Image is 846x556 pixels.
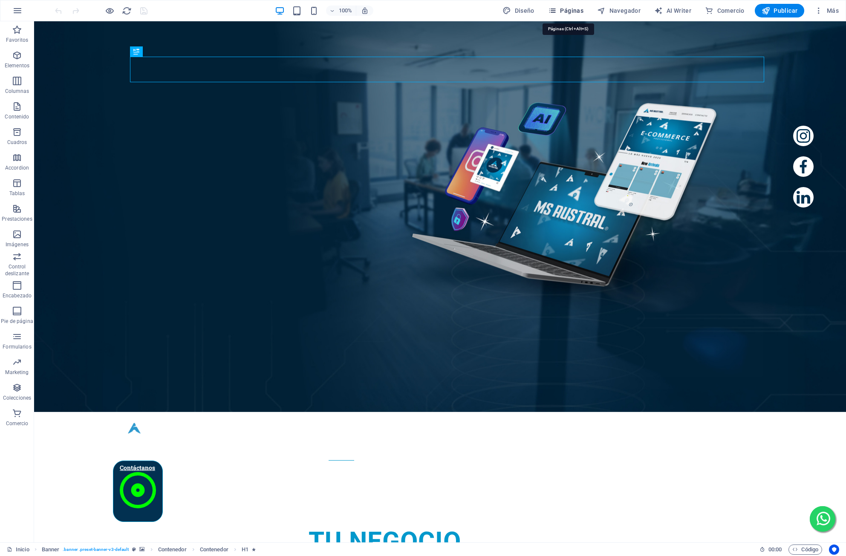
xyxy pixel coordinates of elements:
[5,62,29,69] p: Elementos
[762,6,798,15] span: Publicar
[5,164,29,171] p: Accordion
[759,544,782,555] h6: Tiempo de la sesión
[6,420,29,427] p: Comercio
[139,547,144,552] i: Este elemento contiene un fondo
[814,6,839,15] span: Más
[3,343,31,350] p: Formularios
[3,292,32,299] p: Encabezado
[42,544,60,555] span: Haz clic para seleccionar y doble clic para editar
[6,241,29,248] p: Imágenes
[792,544,818,555] span: Código
[5,369,29,376] p: Marketing
[121,6,132,16] button: reload
[829,544,839,555] button: Usercentrics
[788,544,822,555] button: Código
[774,546,776,553] span: :
[705,6,745,15] span: Comercio
[2,216,32,222] p: Prestaciones
[1,318,33,325] p: Pie de página
[499,4,538,17] button: Diseño
[597,6,641,15] span: Navegador
[122,6,132,16] i: Volver a cargar página
[594,4,644,17] button: Navegador
[768,544,782,555] span: 00 00
[326,6,356,16] button: 100%
[200,544,228,555] span: Haz clic para seleccionar y doble clic para editar
[361,7,369,14] i: Al redimensionar, ajustar el nivel de zoom automáticamente para ajustarse al dispositivo elegido.
[339,6,352,16] h6: 100%
[252,547,256,552] i: El elemento contiene una animación
[545,4,587,17] button: Páginas
[63,544,129,555] span: . banner .preset-banner-v3-default
[104,6,115,16] button: Haz clic para salir del modo de previsualización y seguir editando
[42,544,256,555] nav: breadcrumb
[702,4,748,17] button: Comercio
[654,6,691,15] span: AI Writer
[7,544,29,555] a: Haz clic para cancelar la selección y doble clic para abrir páginas
[158,544,187,555] span: Haz clic para seleccionar y doble clic para editar
[7,139,27,146] p: Cuadros
[79,439,129,501] a: Contáctanos
[811,4,842,17] button: Más
[502,6,534,15] span: Diseño
[548,6,583,15] span: Páginas
[651,4,695,17] button: AI Writer
[242,544,248,555] span: Haz clic para seleccionar y doble clic para editar
[755,4,805,17] button: Publicar
[9,190,25,197] p: Tablas
[3,395,31,401] p: Colecciones
[6,37,28,43] p: Favoritos
[5,113,29,120] p: Contenido
[132,547,136,552] i: Este elemento es un preajuste personalizable
[5,88,29,95] p: Columnas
